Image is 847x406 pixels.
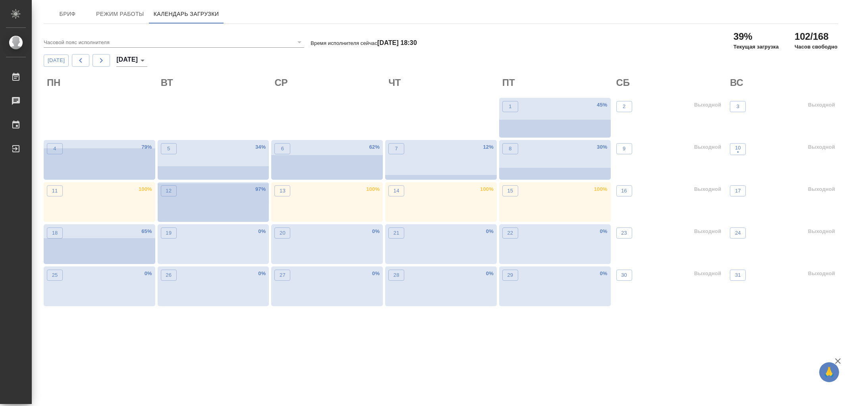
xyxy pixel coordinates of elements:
p: 12 [166,187,172,195]
button: 31 [730,270,746,281]
p: 24 [735,229,741,237]
button: 22 [502,227,518,239]
p: Часов свободно [795,43,837,51]
button: 8 [502,143,518,154]
button: 12 [161,185,177,196]
button: 9 [616,143,632,154]
p: 0 % [258,270,266,278]
span: [DATE] [48,56,65,65]
p: Выходной [694,227,721,235]
button: 30 [616,270,632,281]
p: 7 [395,145,397,153]
p: 8 [509,145,511,153]
p: 10 [735,144,741,152]
p: 4 [53,145,56,153]
span: Режим работы [96,9,144,19]
p: 100 % [594,185,608,193]
p: 100 % [366,185,380,193]
button: 23 [616,227,632,239]
p: 14 [394,187,399,195]
h2: ЧТ [388,76,497,89]
p: 23 [621,229,627,237]
p: 0 % [372,227,380,235]
button: 21 [388,227,404,239]
p: 100 % [139,185,152,193]
p: 27 [280,271,286,279]
button: 2 [616,101,632,112]
button: 5 [161,143,177,154]
div: [DATE] [116,54,147,67]
p: 29 [507,271,513,279]
p: 34 % [255,143,266,151]
p: 3 [737,103,739,111]
p: Выходной [694,185,721,193]
button: 13 [274,185,290,196]
p: 21 [394,229,399,237]
button: 24 [730,227,746,239]
button: 14 [388,185,404,196]
p: 28 [394,271,399,279]
p: Выходной [694,270,721,278]
p: 0 % [600,227,607,235]
p: 97 % [255,185,266,193]
p: Выходной [694,101,721,109]
button: 28 [388,270,404,281]
p: 22 [507,229,513,237]
p: 1 [509,103,511,111]
p: 0 % [600,270,607,278]
h2: ВТ [161,76,269,89]
h2: 39% [733,30,779,43]
p: Выходной [808,270,835,278]
p: 0 % [486,227,494,235]
p: 2 [623,103,625,111]
p: 30 % [597,143,607,151]
span: Календарь загрузки [154,9,219,19]
p: 9 [623,145,625,153]
button: 4 [47,143,63,154]
button: 27 [274,270,290,281]
button: 25 [47,270,63,281]
p: 62 % [369,143,380,151]
button: 15 [502,185,518,196]
p: 16 [621,187,627,195]
button: 26 [161,270,177,281]
p: 100 % [480,185,494,193]
p: 31 [735,271,741,279]
p: 19 [166,229,172,237]
h4: [DATE] 18:30 [377,39,417,46]
p: 15 [507,187,513,195]
button: 10• [730,143,746,155]
p: Время исполнителя сейчас [311,40,417,46]
button: 6 [274,143,290,154]
p: 13 [280,187,286,195]
p: Выходной [808,227,835,235]
span: 🙏 [822,364,836,381]
button: 18 [47,227,63,239]
p: 0 % [486,270,494,278]
button: 🙏 [819,362,839,382]
p: 6 [281,145,284,153]
p: 65 % [141,227,152,235]
span: Бриф [48,9,87,19]
h2: ПН [47,76,155,89]
button: 1 [502,101,518,112]
button: 19 [161,227,177,239]
button: [DATE] [44,54,69,67]
h2: ВС [730,76,838,89]
p: Выходной [694,143,721,151]
h2: 102/168 [795,30,837,43]
p: 26 [166,271,172,279]
p: 45 % [597,101,607,109]
p: 20 [280,229,286,237]
h2: СБ [616,76,725,89]
button: 11 [47,185,63,196]
p: Выходной [808,185,835,193]
p: 18 [52,229,58,237]
p: 12 % [483,143,493,151]
p: 0 % [145,270,152,278]
p: • [735,148,741,156]
p: 79 % [141,143,152,151]
button: 7 [388,143,404,154]
p: 0 % [372,270,380,278]
p: 5 [167,145,170,153]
